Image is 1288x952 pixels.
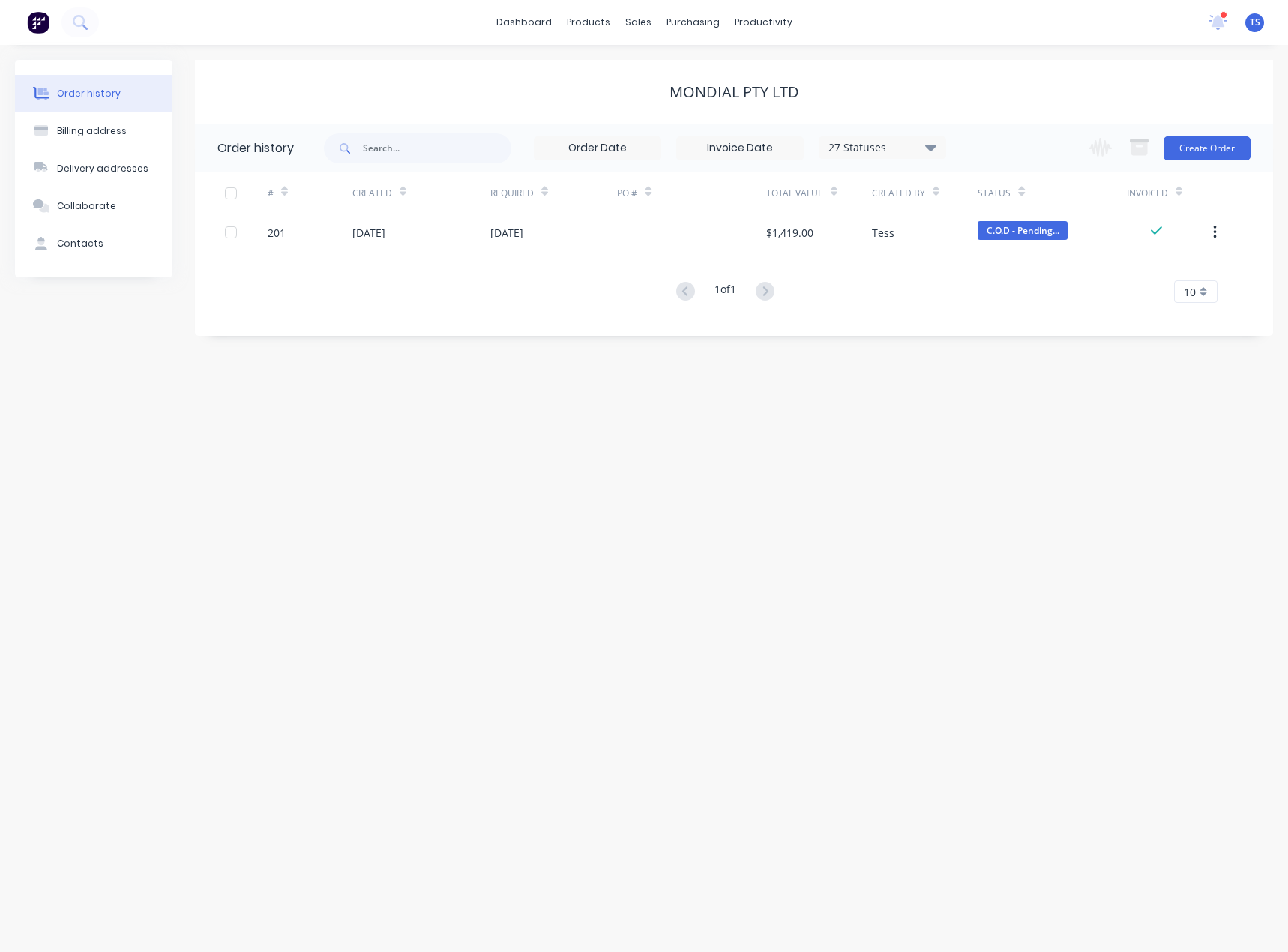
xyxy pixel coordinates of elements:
div: Collaborate [57,199,116,213]
span: 10 [1184,284,1196,300]
button: Create Order [1164,136,1251,160]
div: Required [490,187,534,200]
div: PO # [617,187,637,200]
div: Total Value [766,187,823,200]
div: purchasing [659,11,727,34]
div: 1 of 1 [714,281,736,303]
div: Status [978,172,1126,214]
button: Billing address [15,112,172,150]
button: Collaborate [15,187,172,225]
div: Tess [872,225,894,241]
input: Invoice Date [677,137,803,160]
button: Contacts [15,225,172,262]
button: Delivery addresses [15,150,172,187]
div: Order history [57,87,121,100]
div: # [268,172,352,214]
a: dashboard [489,11,559,34]
div: Delivery addresses [57,162,148,175]
div: PO # [617,172,765,214]
div: Created [352,187,392,200]
div: # [268,187,274,200]
div: Invoiced [1127,187,1168,200]
button: Order history [15,75,172,112]
div: Required [490,172,618,214]
div: Total Value [766,172,872,214]
input: Search... [363,133,511,163]
div: products [559,11,618,34]
span: C.O.D - Pending... [978,221,1068,240]
div: 27 Statuses [819,139,945,156]
div: [DATE] [490,225,523,241]
div: Created By [872,172,978,214]
div: Created [352,172,490,214]
span: TS [1250,16,1260,29]
div: [DATE] [352,225,385,241]
div: Invoiced [1127,172,1212,214]
input: Order Date [535,137,660,160]
div: productivity [727,11,800,34]
div: Order history [217,139,294,157]
div: Contacts [57,237,103,250]
div: Mondial Pty Ltd [669,83,799,101]
div: Created By [872,187,925,200]
div: sales [618,11,659,34]
img: Factory [27,11,49,34]
div: Billing address [57,124,127,138]
div: $1,419.00 [766,225,813,241]
div: 201 [268,225,286,241]
div: Status [978,187,1011,200]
